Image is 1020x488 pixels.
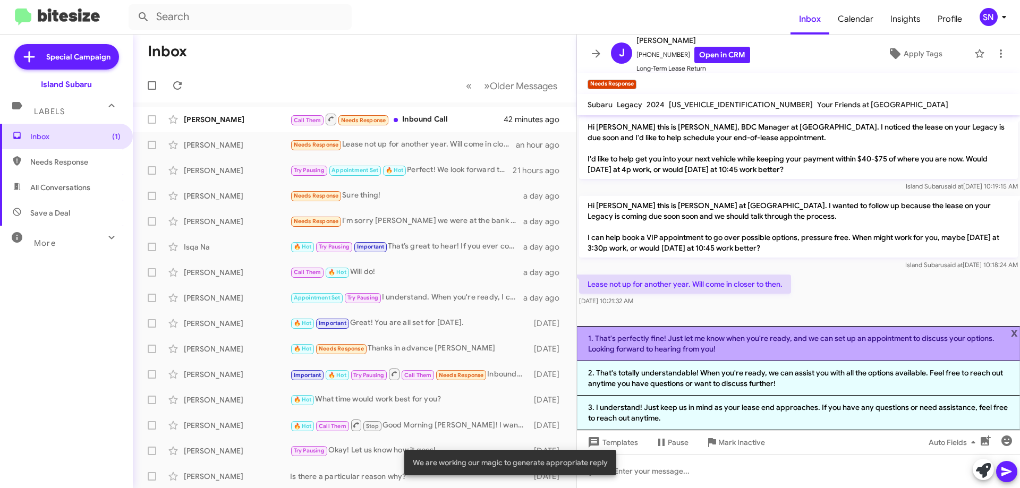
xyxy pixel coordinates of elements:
span: Try Pausing [319,243,350,250]
p: Hi [PERSON_NAME] this is [PERSON_NAME], BDC Manager at [GEOGRAPHIC_DATA]. I noticed the lease on ... [579,117,1018,179]
span: Important [319,320,346,327]
span: Apply Tags [904,44,942,63]
div: a day ago [523,216,568,227]
li: 1. That's perfectly fine! Just let me know when you're ready, and we can set up an appointment to... [577,326,1020,361]
span: 🔥 Hot [328,372,346,379]
div: [DATE] [529,344,568,354]
span: Needs Response [294,218,339,225]
div: SN [980,8,998,26]
button: Mark Inactive [697,433,773,452]
span: 🔥 Hot [294,396,312,403]
div: a day ago [523,191,568,201]
span: Try Pausing [294,447,325,454]
div: Inbound Call [290,113,504,126]
span: [US_VEHICLE_IDENTIFICATION_NUMBER] [669,100,813,109]
div: Thanks in advance [PERSON_NAME] [290,343,529,355]
div: a day ago [523,267,568,278]
button: Auto Fields [920,433,988,452]
button: Next [478,75,564,97]
span: Subaru [588,100,613,109]
input: Search [129,4,352,30]
p: Lease not up for another year. Will come in closer to then. [579,275,791,294]
div: [PERSON_NAME] [184,293,290,303]
span: [DATE] 10:21:32 AM [579,297,633,305]
span: Labels [34,107,65,116]
span: 🔥 Hot [386,167,404,174]
div: Inbound Call [290,367,529,381]
span: Auto Fields [929,433,980,452]
span: Save a Deal [30,208,70,218]
div: Lease not up for another year. Will come in closer to then. [290,139,516,151]
span: Inbox [790,4,829,35]
div: Isqa Na [184,242,290,252]
span: Needs Response [439,372,484,379]
button: Previous [460,75,478,97]
span: All Conversations [30,182,90,193]
div: Sure thing! [290,190,523,202]
div: Okay! Let us know how it goes! [290,444,529,457]
div: [PERSON_NAME] [184,395,290,405]
span: Your Friends at [GEOGRAPHIC_DATA] [817,100,948,109]
div: Is there a particular reason why? [290,471,529,482]
span: x [1011,326,1018,339]
li: 3. I understand! Just keep us in mind as your lease end approaches. If you have any questions or ... [577,396,1020,430]
span: Templates [585,433,638,452]
div: [DATE] [529,420,568,431]
span: Needs Response [294,192,339,199]
span: said at [945,182,963,190]
div: Perfect! We look forward to seeing you [DATE]. What time would you like to come in? [290,164,513,176]
span: 2024 [647,100,665,109]
span: « [466,79,472,92]
span: 🔥 Hot [294,243,312,250]
div: That’s great to hear! If you ever consider selling your vehicle in the future, feel free to reach... [290,241,523,253]
a: Calendar [829,4,882,35]
div: [PERSON_NAME] [184,471,290,482]
div: [PERSON_NAME] [184,267,290,278]
span: [PHONE_NUMBER] [636,47,750,63]
span: More [34,238,56,248]
span: Needs Response [30,157,121,167]
div: What time would work best for you? [290,393,529,406]
a: Special Campaign [14,44,119,70]
span: Island Subaru [DATE] 10:19:15 AM [906,182,1018,190]
span: Older Messages [490,80,557,92]
div: an hour ago [516,140,568,150]
button: SN [971,8,1008,26]
div: a day ago [523,242,568,252]
button: Apply Tags [860,44,969,63]
nav: Page navigation example [460,75,564,97]
div: Will do! [290,266,523,278]
a: Open in CRM [694,47,750,63]
span: said at [944,261,963,269]
div: 42 minutes ago [504,114,568,125]
div: 21 hours ago [513,165,568,176]
span: Inbox [30,131,121,142]
div: [PERSON_NAME] [184,140,290,150]
div: [PERSON_NAME] [184,318,290,329]
span: Long-Term Lease Return [636,63,750,74]
li: 2. That's totally understandable! When you're ready, we can assist you with all the options avail... [577,361,1020,396]
span: 🔥 Hot [294,423,312,430]
a: Profile [929,4,971,35]
span: Important [294,372,321,379]
span: 🔥 Hot [294,320,312,327]
div: Great! You are all set for [DATE]. [290,317,529,329]
div: [DATE] [529,395,568,405]
div: [DATE] [529,369,568,380]
span: Appointment Set [331,167,378,174]
span: Call Them [404,372,432,379]
span: J [619,45,625,62]
div: a day ago [523,293,568,303]
span: Call Them [294,117,321,124]
div: [PERSON_NAME] [184,420,290,431]
span: Mark Inactive [718,433,765,452]
span: [PERSON_NAME] [636,34,750,47]
div: Good Morning [PERSON_NAME]! I wanted to follow up with you and see if had some time to stop by ou... [290,418,529,432]
span: 🔥 Hot [328,269,346,276]
span: Call Them [294,269,321,276]
h1: Inbox [148,43,187,60]
span: Needs Response [319,345,364,352]
div: [DATE] [529,318,568,329]
div: I'm sorry [PERSON_NAME] we were at the bank when the request was sent inadvertently to you. We li... [290,215,523,227]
